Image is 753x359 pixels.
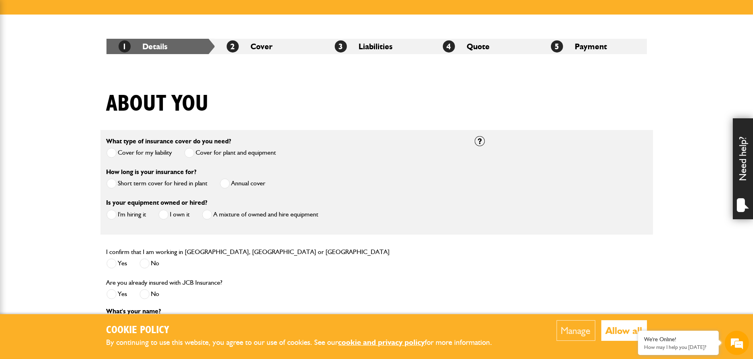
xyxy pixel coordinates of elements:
label: Yes [106,289,127,299]
li: Details [106,39,215,54]
span: 3 [335,40,347,52]
span: 5 [551,40,563,52]
li: Cover [215,39,323,54]
li: Quote [431,39,539,54]
label: Annual cover [220,178,266,189]
label: How long is your insurance for? [106,169,197,175]
li: Liabilities [323,39,431,54]
label: A mixture of owned and hire equipment [202,210,319,220]
label: Are you already insured with JCB Insurance? [106,279,223,286]
label: I confirm that I am working in [GEOGRAPHIC_DATA], [GEOGRAPHIC_DATA] or [GEOGRAPHIC_DATA] [106,249,390,255]
button: Allow all [601,320,647,341]
label: No [140,289,160,299]
h1: About you [106,90,209,118]
p: By continuing to use this website, you agree to our use of cookies. See our for more information. [106,336,506,349]
label: What type of insurance cover do you need? [106,138,232,145]
label: I'm hiring it [106,210,146,220]
p: What's your name? [106,308,463,315]
label: Yes [106,258,127,269]
label: Cover for my liability [106,148,172,158]
li: Payment [539,39,647,54]
p: How may I help you today? [644,344,713,350]
span: 4 [443,40,455,52]
a: cookie and privacy policy [338,338,425,347]
label: Is your equipment owned or hired? [106,199,208,206]
div: We're Online! [644,336,713,343]
div: Need help? [733,118,753,219]
button: Manage [557,320,595,341]
label: Short term cover for hired in plant [106,178,208,189]
h2: Cookie Policy [106,324,506,337]
label: I own it [159,210,190,220]
label: Cover for plant and equipment [184,148,276,158]
span: 1 [119,40,131,52]
label: No [140,258,160,269]
span: 2 [227,40,239,52]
